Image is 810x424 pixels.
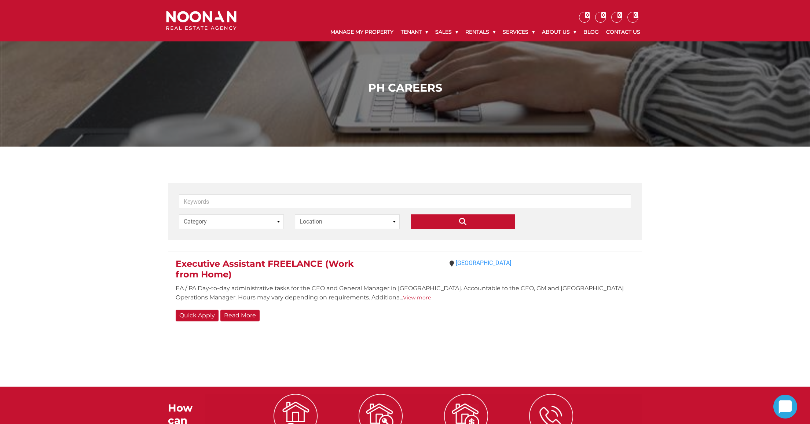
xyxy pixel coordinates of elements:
[580,23,602,41] a: Blog
[403,294,431,301] a: View more
[166,11,237,30] img: Noonan Real Estate Agency
[179,194,631,209] input: Keywords
[411,214,516,229] input: 
[499,23,538,41] a: Services
[432,23,462,41] a: Sales
[462,23,499,41] a: Rentals
[327,23,397,41] a: Manage My Property
[220,310,260,322] a: Read More
[176,310,219,322] a: Quick Apply
[538,23,580,41] a: About Us
[397,23,432,41] a: Tenant
[602,23,644,41] a: Contact Us
[168,81,642,95] h1: PH Careers
[176,284,634,302] p: EA / PA Day-to-day administrative tasks for the CEO and General Manager in [GEOGRAPHIC_DATA]. Acc...
[450,259,517,268] div: [GEOGRAPHIC_DATA]
[176,258,354,280] a: Executive Assistant FREELANCE (Work from Home)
